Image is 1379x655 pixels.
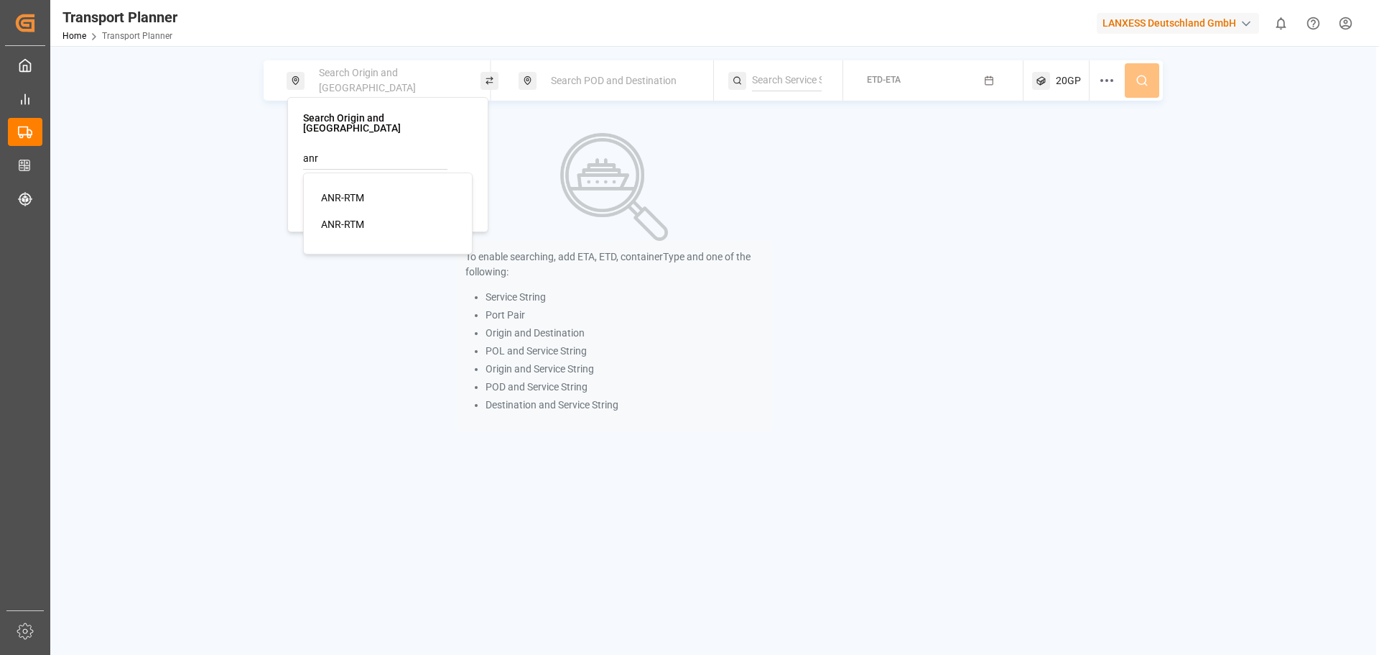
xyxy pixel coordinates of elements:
[321,219,364,230] span: ANR-RTM
[1097,9,1265,37] button: LANXESS Deutschland GmbH
[321,192,364,203] span: ANR-RTM
[486,290,763,305] li: Service String
[62,6,177,28] div: Transport Planner
[486,344,763,359] li: POL and Service String
[303,113,473,133] h4: Search Origin and [GEOGRAPHIC_DATA]
[1097,13,1259,34] div: LANXESS Deutschland GmbH
[486,398,763,413] li: Destination and Service String
[62,31,86,41] a: Home
[752,70,822,91] input: Search Service String
[1056,73,1081,88] span: 20GP
[486,308,763,323] li: Port Pair
[852,67,1015,95] button: ETD-ETA
[486,362,763,377] li: Origin and Service String
[319,67,416,93] span: Search Origin and [GEOGRAPHIC_DATA]
[486,380,763,395] li: POD and Service String
[486,326,763,341] li: Origin and Destination
[1297,7,1329,40] button: Help Center
[303,148,447,170] input: Search Origin
[867,75,901,85] span: ETD-ETA
[551,75,677,86] span: Search POD and Destination
[560,133,668,241] img: Search
[1265,7,1297,40] button: show 0 new notifications
[465,249,763,280] p: To enable searching, add ETA, ETD, containerType and one of the following:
